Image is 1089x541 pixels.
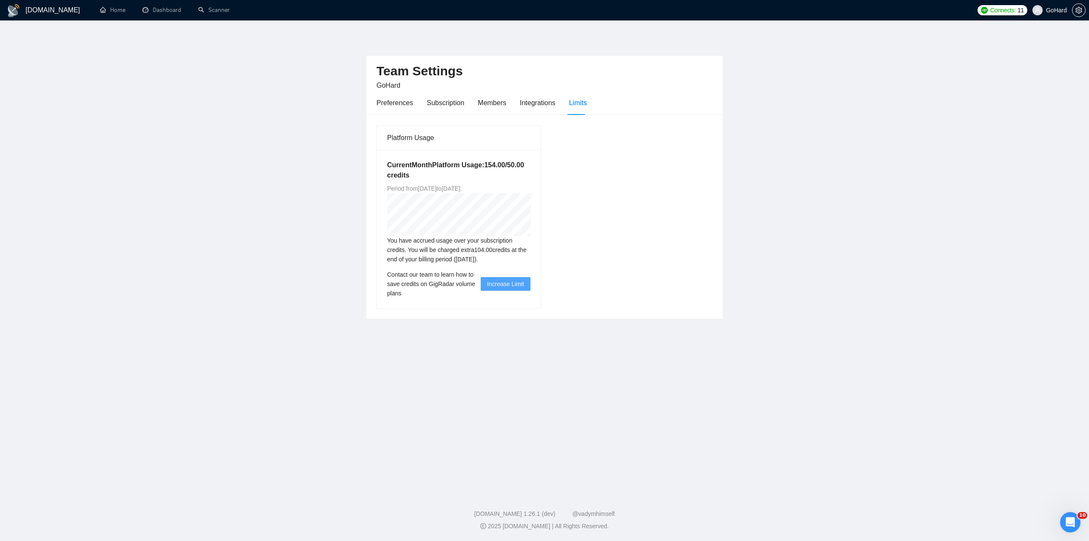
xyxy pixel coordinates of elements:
div: Members [478,97,506,108]
a: dashboardDashboard [143,6,181,14]
a: @vadymhimself [572,510,615,517]
div: 2025 [DOMAIN_NAME] | All Rights Reserved. [7,522,1082,531]
span: Period from [DATE] to [DATE] . [387,185,462,192]
button: Increase Limit [481,277,530,291]
span: 11 [1018,6,1024,15]
a: setting [1072,7,1086,14]
a: homeHome [100,6,125,14]
span: Contact our team to learn how to save credits on GigRadar volume plans [387,270,481,298]
div: You have accrued usage over your subscription credits. You will be charged extra 104.00 credits a... [387,236,530,264]
span: user [1035,7,1041,13]
span: Increase Limit [487,279,524,289]
button: setting [1072,3,1086,17]
div: Subscription [427,97,464,108]
a: searchScanner [198,6,230,14]
span: 10 [1078,512,1087,519]
h5: Current Month Platform Usage: 154.00 / 50.00 credits [387,160,530,180]
h2: Team Settings [376,63,713,80]
div: Limits [569,97,587,108]
div: Integrations [520,97,556,108]
img: logo [7,4,20,17]
span: copyright [480,523,486,529]
span: GoHard [376,82,400,89]
div: Platform Usage [387,126,530,150]
div: Preferences [376,97,413,108]
img: upwork-logo.png [981,7,988,14]
span: Connects: [990,6,1016,15]
a: [DOMAIN_NAME] 1.26.1 (dev) [474,510,556,517]
iframe: Intercom live chat [1060,512,1080,532]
